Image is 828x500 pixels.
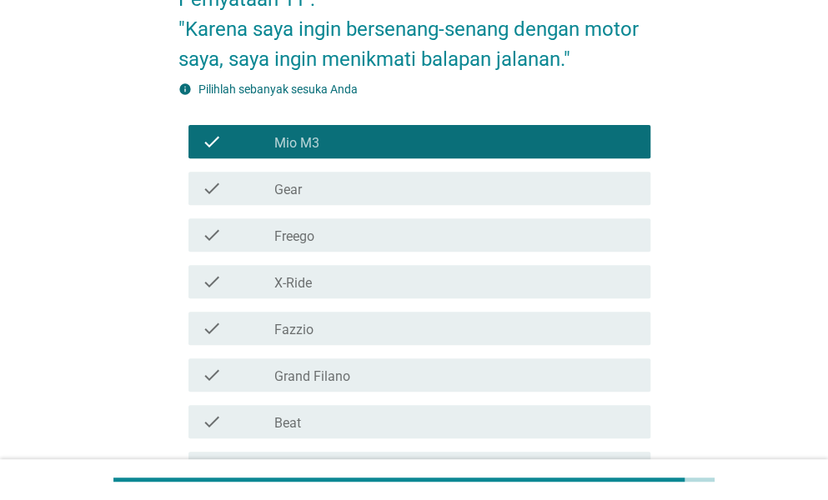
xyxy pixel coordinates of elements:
i: check [202,225,222,245]
label: Beat [274,415,301,432]
label: Mio M3 [274,135,319,152]
label: Pilihlah sebanyak sesuka Anda [198,82,358,96]
label: Freego [274,228,314,245]
i: check [202,132,222,152]
label: Fazzio [274,322,314,338]
label: X-Ride [274,275,312,292]
i: check [202,458,222,478]
i: check [202,412,222,432]
i: check [202,365,222,385]
i: info [178,82,192,96]
i: check [202,178,222,198]
i: check [202,318,222,338]
label: Gear [274,182,302,198]
i: check [202,272,222,292]
label: Grand Filano [274,368,350,385]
